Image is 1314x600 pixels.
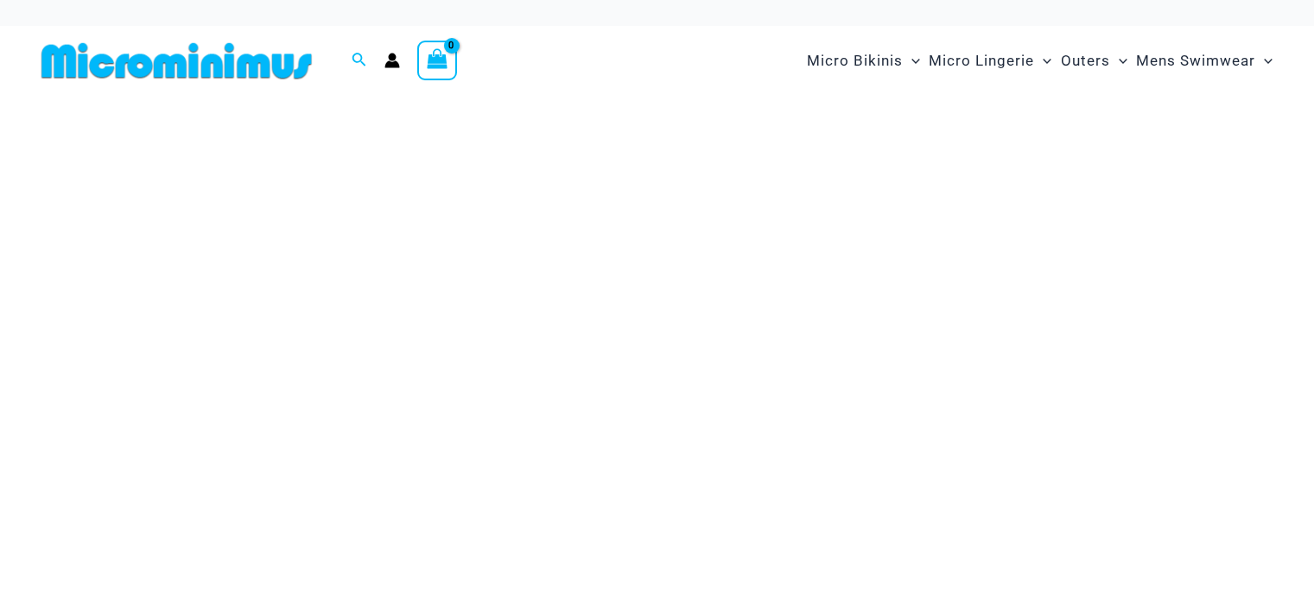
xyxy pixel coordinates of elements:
[31,114,1283,539] img: Waves Breaking Ocean Bikini Pack
[35,41,319,80] img: MM SHOP LOGO FLAT
[924,35,1056,87] a: Micro LingerieMenu ToggleMenu Toggle
[929,39,1034,83] span: Micro Lingerie
[1034,39,1051,83] span: Menu Toggle
[352,50,367,72] a: Search icon link
[1132,35,1277,87] a: Mens SwimwearMenu ToggleMenu Toggle
[384,53,400,68] a: Account icon link
[1255,39,1273,83] span: Menu Toggle
[800,32,1279,90] nav: Site Navigation
[1061,39,1110,83] span: Outers
[1136,39,1255,83] span: Mens Swimwear
[417,41,457,80] a: View Shopping Cart, empty
[1110,39,1127,83] span: Menu Toggle
[803,35,924,87] a: Micro BikinisMenu ToggleMenu Toggle
[1057,35,1132,87] a: OutersMenu ToggleMenu Toggle
[807,39,903,83] span: Micro Bikinis
[903,39,920,83] span: Menu Toggle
